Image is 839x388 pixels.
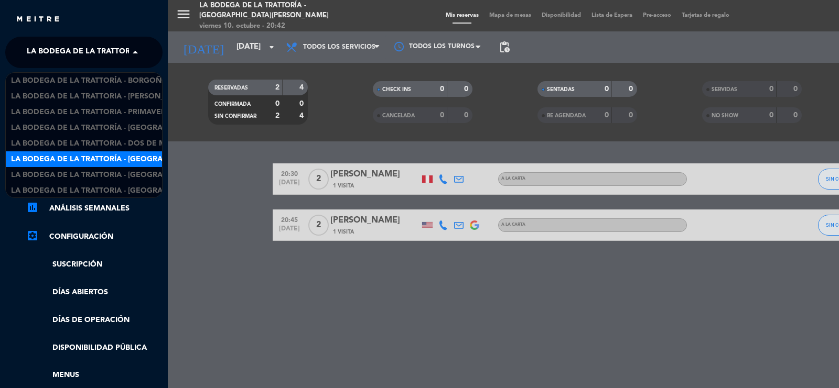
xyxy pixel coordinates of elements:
a: Disponibilidad pública [26,342,163,354]
span: La Bodega de la Trattoría - [GEOGRAPHIC_DATA][PERSON_NAME] [27,41,282,63]
span: La Bodega de la Trattoria - [GEOGRAPHIC_DATA][PERSON_NAME] [11,185,266,197]
a: Configuración [26,230,163,243]
span: La Bodega de la Trattoría - [GEOGRAPHIC_DATA] [11,122,206,134]
a: Días abiertos [26,286,163,298]
span: La Bodega de la Trattoria - [GEOGRAPHIC_DATA] [11,169,206,181]
i: settings_applications [26,229,39,242]
span: La Bodega de la Trattoria - Primavera [11,106,171,118]
a: Días de Operación [26,314,163,326]
a: Menus [26,369,163,381]
i: assessment [26,201,39,214]
span: La Bodega de la Trattoría - Borgoño [11,75,168,87]
a: Suscripción [26,259,163,271]
span: La Bodega de la Trattoria - [PERSON_NAME] [11,91,189,103]
span: La Bodega de la Trattoría - [GEOGRAPHIC_DATA][PERSON_NAME] [11,153,266,165]
a: assessmentANÁLISIS SEMANALES [26,202,163,215]
img: MEITRE [16,16,60,24]
span: La Bodega de la Trattoria - Dos de Mayo [11,138,181,150]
